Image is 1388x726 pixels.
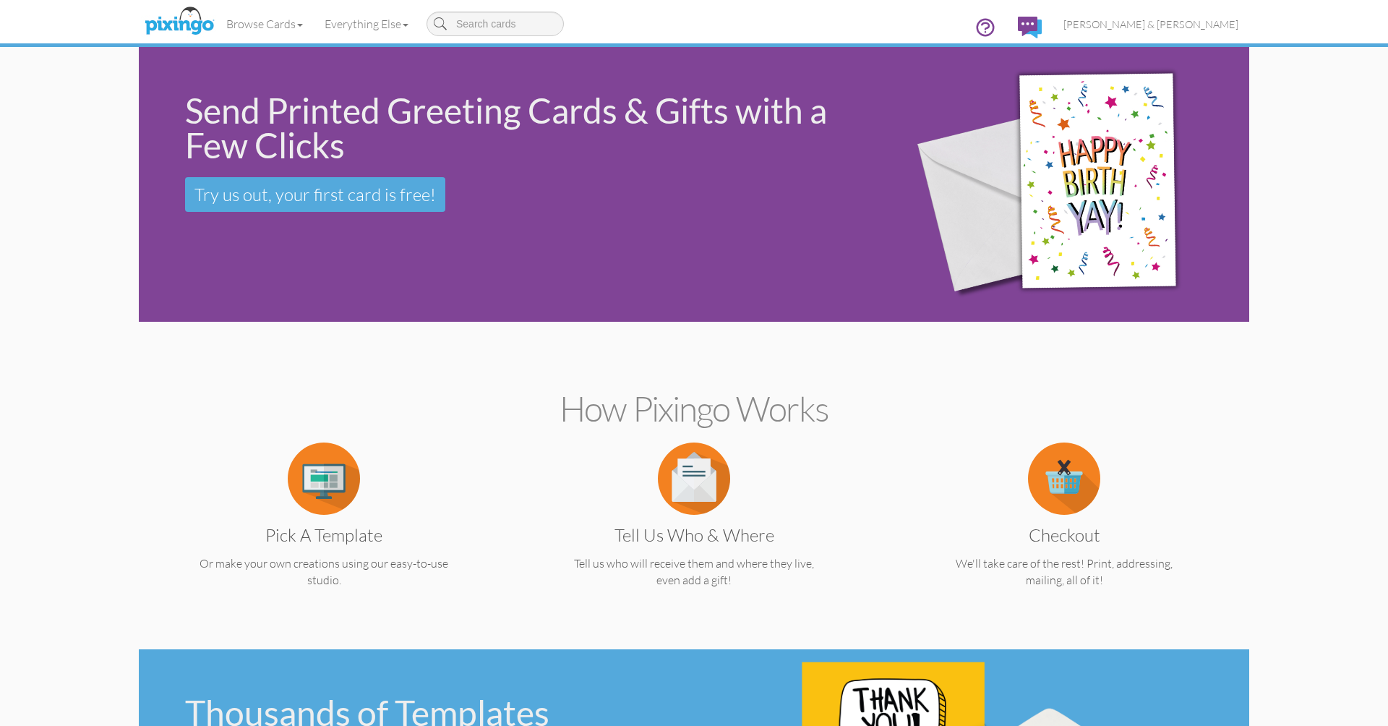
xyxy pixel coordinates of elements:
[185,93,867,163] div: Send Printed Greeting Cards & Gifts with a Few Clicks
[141,4,218,40] img: pixingo logo
[1053,6,1249,43] a: [PERSON_NAME] & [PERSON_NAME]
[314,6,419,42] a: Everything Else
[167,555,481,589] p: Or make your own creations using our easy-to-use studio.
[427,12,564,36] input: Search cards
[185,177,445,212] a: Try us out, your first card is free!
[537,555,851,589] p: Tell us who will receive them and where they live, even add a gift!
[194,184,436,205] span: Try us out, your first card is free!
[1028,443,1100,515] img: item.alt
[891,27,1240,343] img: 942c5090-71ba-4bfc-9a92-ca782dcda692.png
[918,526,1210,544] h3: Checkout
[178,526,470,544] h3: Pick a Template
[1063,18,1238,30] span: [PERSON_NAME] & [PERSON_NAME]
[537,470,851,589] a: Tell us Who & Where Tell us who will receive them and where they live, even add a gift!
[215,6,314,42] a: Browse Cards
[288,443,360,515] img: item.alt
[1018,17,1042,38] img: comments.svg
[907,555,1221,589] p: We'll take care of the rest! Print, addressing, mailing, all of it!
[167,470,481,589] a: Pick a Template Or make your own creations using our easy-to-use studio.
[658,443,730,515] img: item.alt
[907,470,1221,589] a: Checkout We'll take care of the rest! Print, addressing, mailing, all of it!
[164,390,1224,428] h2: How Pixingo works
[548,526,840,544] h3: Tell us Who & Where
